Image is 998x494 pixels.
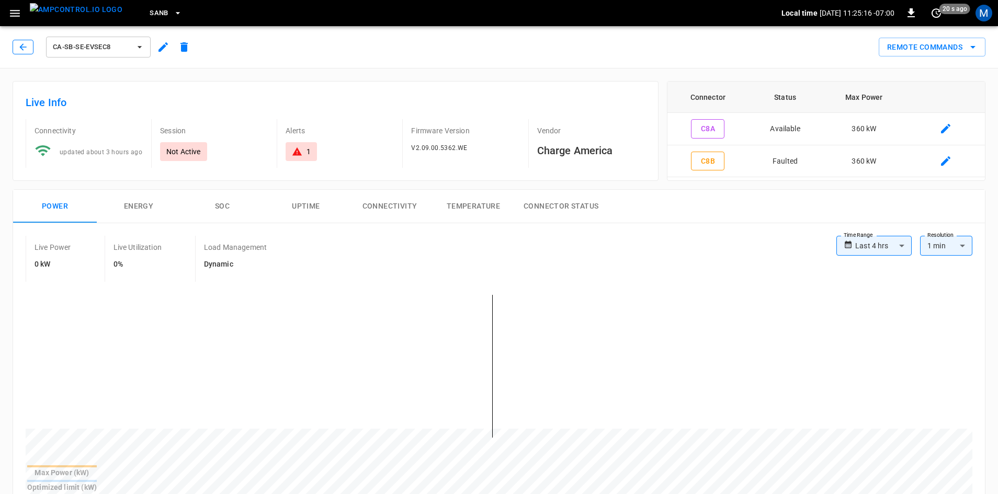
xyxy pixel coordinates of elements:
[432,190,515,223] button: Temperature
[822,145,906,178] td: 360 kW
[748,145,822,178] td: Faulted
[35,242,71,252] p: Live Power
[691,119,724,139] button: C8A
[667,82,985,177] table: connector table
[97,190,180,223] button: Energy
[307,146,311,157] div: 1
[927,231,954,239] label: Resolution
[748,82,822,113] th: Status
[537,142,645,159] h6: Charge America
[13,190,97,223] button: Power
[264,190,348,223] button: Uptime
[928,5,945,21] button: set refresh interval
[844,231,873,239] label: Time Range
[204,259,267,270] h6: Dynamic
[855,236,912,256] div: Last 4 hrs
[150,7,168,19] span: SanB
[286,125,394,136] p: Alerts
[160,125,268,136] p: Session
[515,190,607,223] button: Connector Status
[411,144,467,152] span: V2.09.00.5362.WE
[166,146,201,157] p: Not Active
[35,125,143,136] p: Connectivity
[748,113,822,145] td: Available
[879,38,985,57] div: remote commands options
[145,3,186,24] button: SanB
[920,236,972,256] div: 1 min
[114,259,162,270] h6: 0%
[53,41,130,53] span: ca-sb-se-evseC8
[46,37,151,58] button: ca-sb-se-evseC8
[939,4,970,14] span: 20 s ago
[820,8,894,18] p: [DATE] 11:25:16 -07:00
[537,125,645,136] p: Vendor
[822,82,906,113] th: Max Power
[781,8,818,18] p: Local time
[411,125,519,136] p: Firmware Version
[204,242,267,252] p: Load Management
[180,190,264,223] button: SOC
[35,259,71,270] h6: 0 kW
[114,242,162,252] p: Live Utilization
[691,152,724,171] button: C8B
[26,94,645,111] h6: Live Info
[60,148,142,156] span: updated about 3 hours ago
[879,38,985,57] button: Remote Commands
[976,5,992,21] div: profile-icon
[30,3,122,16] img: ampcontrol.io logo
[348,190,432,223] button: Connectivity
[822,113,906,145] td: 360 kW
[667,82,748,113] th: Connector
